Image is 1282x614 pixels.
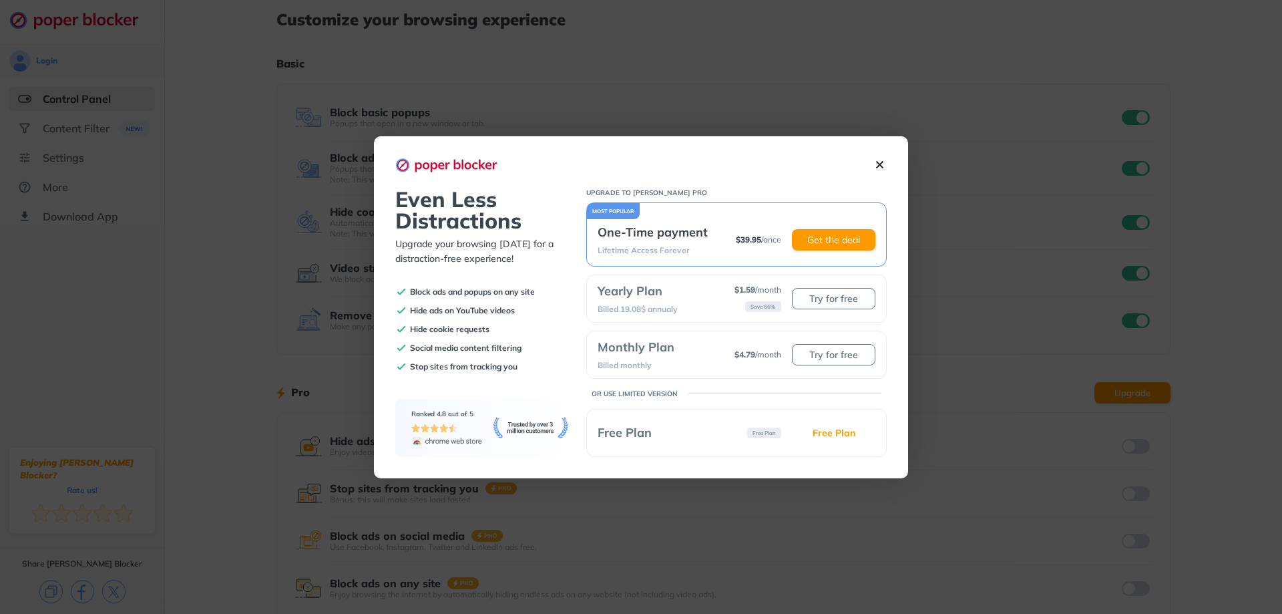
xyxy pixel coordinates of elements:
[395,342,407,354] img: check
[598,283,678,299] p: Yearly Plan
[587,203,640,219] div: MOST POPULAR
[395,158,509,172] img: logo
[410,324,489,334] p: Hide cookie requests
[592,390,678,398] p: OR USE LIMITED VERSION
[410,305,515,315] p: Hide ads on YouTube videos
[873,158,887,172] img: close-icon
[734,285,781,295] p: / month
[734,349,781,359] p: / month
[493,417,569,438] img: trusted-banner
[395,305,407,317] img: check
[449,424,458,433] img: half-star
[395,361,407,373] img: check
[792,288,875,309] button: Try for free
[792,422,875,444] button: Free Plan
[598,339,674,355] p: Monthly Plan
[736,235,781,245] p: / once
[411,410,482,418] p: Ranked 4.8 out of 5
[395,237,570,266] p: Upgrade your browsing [DATE] for a distraction-free experience!
[792,229,875,251] button: Get the deal
[598,304,678,314] p: Billed 19.08$ annualy
[598,425,652,440] p: Free Plan
[395,188,570,231] p: Even Less Distractions
[747,428,781,438] p: Free Plan
[410,361,517,371] p: Stop sites from tracking you
[745,301,781,312] p: Save 66%
[598,360,674,370] p: Billed monthly
[395,323,407,335] img: check
[411,436,482,446] img: chrome-web-store-logo
[439,424,449,433] img: star
[598,224,708,240] p: One-Time payment
[792,344,875,365] button: Try for free
[410,287,535,297] p: Block ads and popups on any site
[586,188,887,197] p: UPGRADE TO [PERSON_NAME] PRO
[430,424,439,433] img: star
[395,286,407,298] img: check
[598,245,708,255] p: Lifetime Access Forever
[734,349,755,359] span: $ 4.79
[411,424,421,433] img: star
[410,343,521,353] p: Social media content filtering
[736,235,761,245] span: $ 39.95
[734,285,755,295] span: $ 1.59
[421,424,430,433] img: star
